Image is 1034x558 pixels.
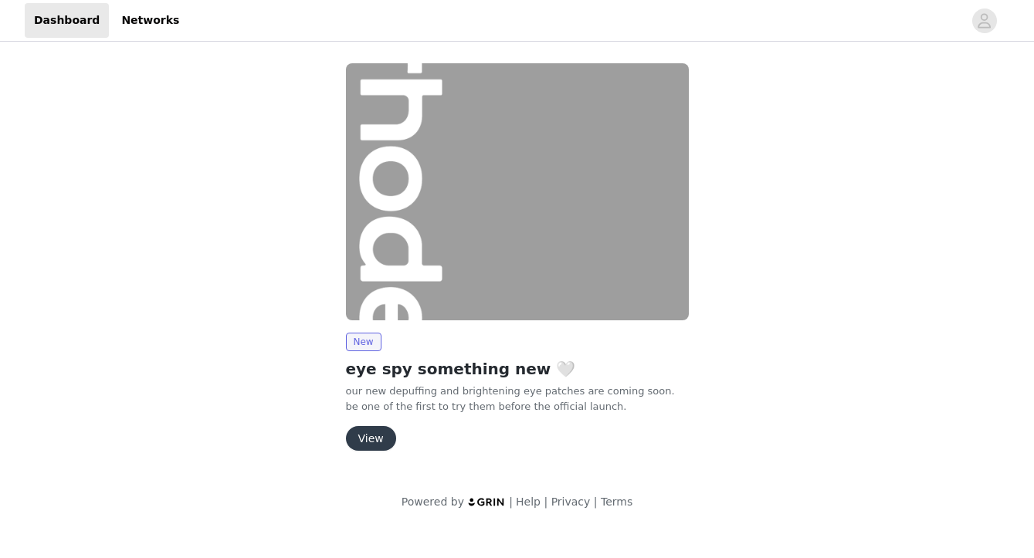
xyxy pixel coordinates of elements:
a: Help [516,495,541,508]
span: Powered by [402,495,464,508]
a: Terms [601,495,632,508]
button: View [346,426,396,451]
img: logo [467,497,506,507]
a: Privacy [551,495,591,508]
span: New [346,333,381,351]
div: avatar [977,8,992,33]
a: Networks [112,3,188,38]
span: | [509,495,513,508]
p: our new depuffing and brightening eye patches are coming soon. be one of the first to try them be... [346,384,689,414]
img: rhode skin [346,63,689,320]
a: Dashboard [25,3,109,38]
span: | [544,495,548,508]
a: View [346,433,396,445]
span: | [594,495,598,508]
h2: eye spy something new 🤍 [346,357,689,380]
